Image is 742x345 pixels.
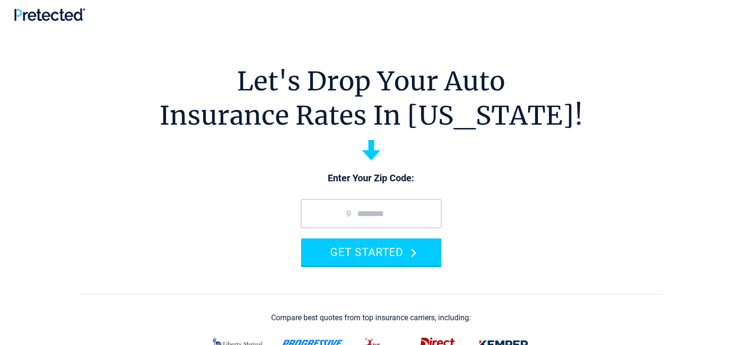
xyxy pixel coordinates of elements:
h1: Let's Drop Your Auto Insurance Rates In [US_STATE]! [159,64,583,133]
p: Enter Your Zip Code: [292,172,451,185]
img: Pretected Logo [14,8,85,21]
div: Compare best quotes from top insurance carriers, including: [271,314,471,322]
button: GET STARTED [301,238,441,266]
input: zip code [301,199,441,228]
